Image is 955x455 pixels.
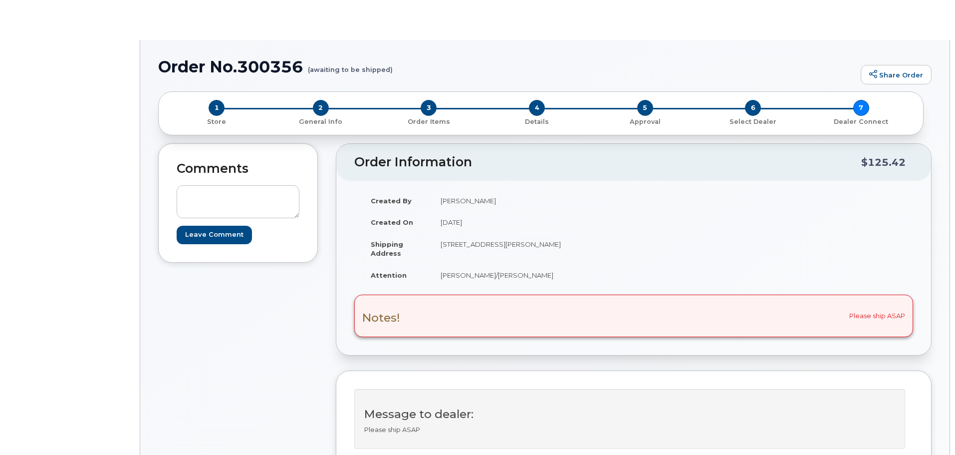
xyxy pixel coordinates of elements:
h2: Order Information [354,155,861,169]
strong: Created On [371,218,413,226]
a: 5 Approval [591,116,699,126]
p: General Info [271,117,371,126]
strong: Shipping Address [371,240,403,258]
a: 1 Store [167,116,267,126]
a: Share Order [861,65,932,85]
td: [STREET_ADDRESS][PERSON_NAME] [432,233,626,264]
p: Store [171,117,263,126]
span: 4 [529,100,545,116]
input: Leave Comment [177,226,252,244]
td: [PERSON_NAME] [432,190,626,212]
span: 6 [745,100,761,116]
div: $125.42 [861,153,906,172]
strong: Attention [371,271,407,279]
span: 3 [421,100,437,116]
p: Approval [595,117,695,126]
a: 3 Order Items [375,116,483,126]
h3: Notes! [362,312,400,324]
h3: Message to dealer: [364,408,895,421]
span: 1 [209,100,225,116]
span: 2 [313,100,329,116]
p: Order Items [379,117,479,126]
a: 6 Select Dealer [699,116,807,126]
p: Select Dealer [703,117,803,126]
div: Please ship ASAP [354,295,913,337]
td: [PERSON_NAME]/[PERSON_NAME] [432,264,626,286]
span: 5 [637,100,653,116]
h1: Order No.300356 [158,58,856,75]
a: 4 Details [483,116,591,126]
h2: Comments [177,162,299,176]
td: [DATE] [432,211,626,233]
p: Please ship ASAP [364,425,895,435]
small: (awaiting to be shipped) [308,58,393,73]
a: 2 General Info [267,116,375,126]
strong: Created By [371,197,412,205]
p: Details [487,117,587,126]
